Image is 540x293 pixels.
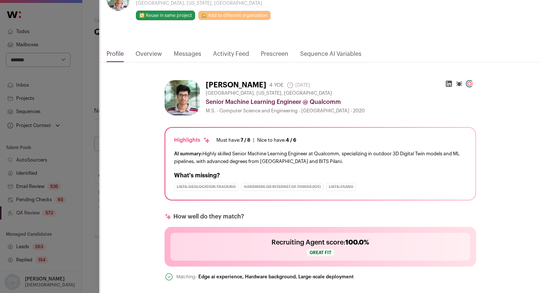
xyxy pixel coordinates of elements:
div: Lists: FAANG [326,183,356,191]
button: 🔂 Reuse in same project [136,11,195,20]
span: [DATE] [287,82,310,89]
span: Great fit [307,249,334,256]
div: Matching: [176,274,197,280]
span: AI summary: [174,151,202,156]
img: 65ec47e23c096d16e4791bb2323df6c0814475ca434be51ff3406b7921419e5b.jpg [165,80,200,115]
div: Hardware or Internet of Things (IoT) [241,183,323,191]
span: 4 / 6 [286,138,296,142]
div: Lists: Geolocation Tracking [174,183,238,191]
div: Highlights [174,137,210,144]
div: M.S. - Computer Science and Engineering - [GEOGRAPHIC_DATA] - 2020 [206,108,476,114]
div: Must have: [216,137,250,143]
p: How well do they match? [173,212,244,221]
div: Nice to have: [257,137,296,143]
a: Overview [136,50,162,62]
div: [GEOGRAPHIC_DATA], [US_STATE], [GEOGRAPHIC_DATA] [136,0,273,6]
a: 🏡 Add to different organization [198,11,271,20]
div: Edge ai experience, Hardware background, Large-scale deployment [198,274,354,280]
div: Highly skilled Senior Machine Learning Engineer at Qualcomm, specializing in outdoor 3D Digital T... [174,150,467,165]
a: Sequence AI Variables [300,50,361,62]
h2: What's missing? [174,171,467,180]
a: Messages [174,50,201,62]
span: 100.0% [345,239,369,246]
a: Activity Feed [213,50,249,62]
div: Senior Machine Learning Engineer @ Qualcomm [206,98,476,106]
h2: Recruiting Agent score: [271,237,369,247]
h1: [PERSON_NAME] [206,80,266,90]
ul: | [216,137,296,143]
a: Profile [107,50,124,62]
span: [GEOGRAPHIC_DATA], [US_STATE], [GEOGRAPHIC_DATA] [206,90,332,96]
a: Prescreen [261,50,288,62]
span: 7 / 8 [241,138,250,142]
div: 4 YOE [269,82,284,89]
